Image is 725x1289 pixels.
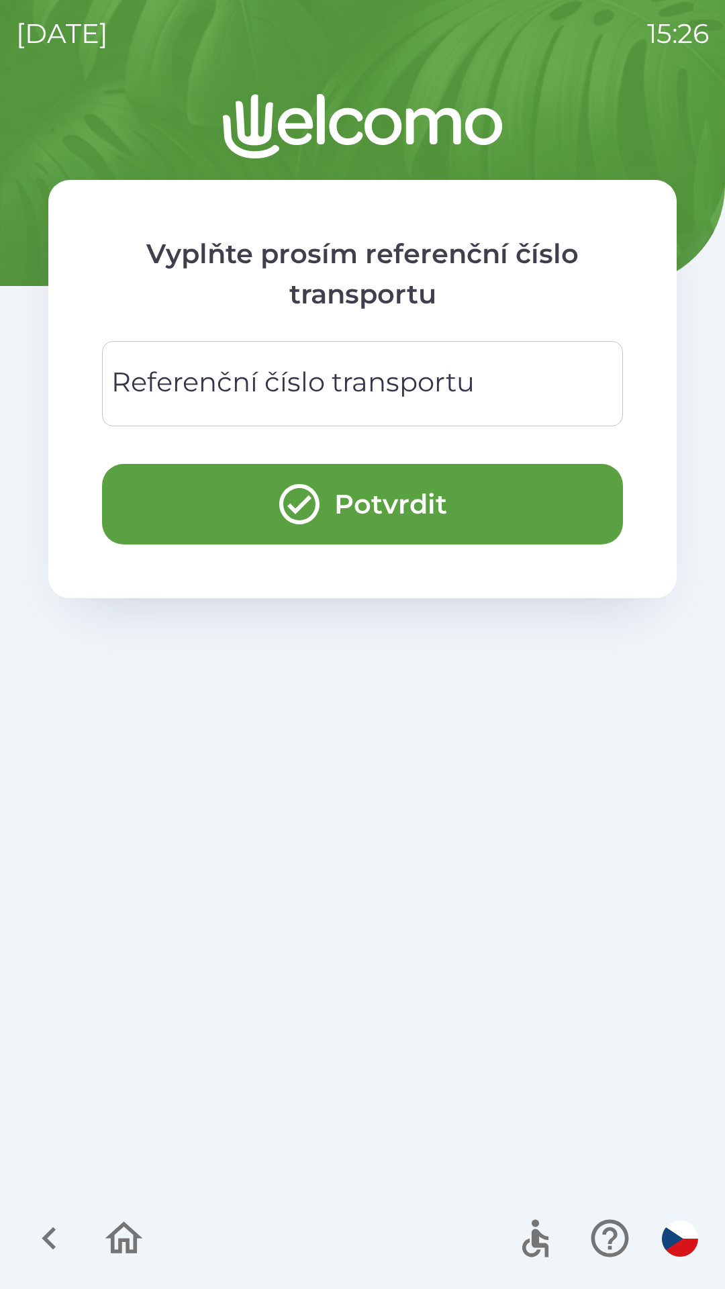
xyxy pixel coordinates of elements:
[48,94,677,158] img: Logo
[662,1221,698,1257] img: cs flag
[647,13,709,54] p: 15:26
[16,13,108,54] p: [DATE]
[102,464,623,544] button: Potvrdit
[102,234,623,314] p: Vyplňte prosím referenční číslo transportu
